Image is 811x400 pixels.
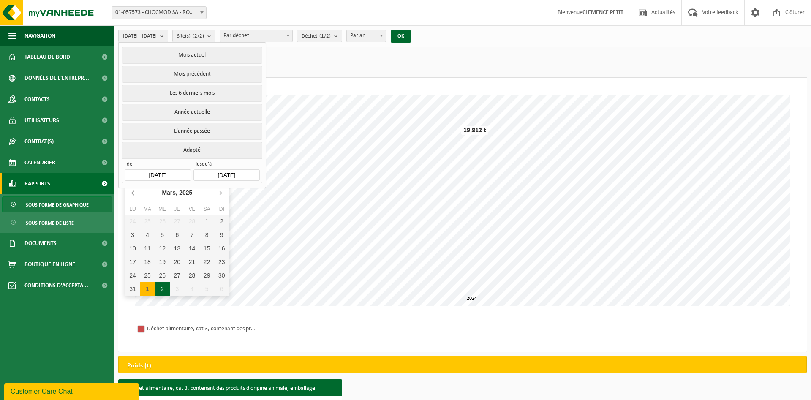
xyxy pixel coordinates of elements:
div: Ve [185,205,199,213]
count: (2/2) [193,33,204,39]
span: Documents [24,233,57,254]
span: Conditions d'accepta... [24,275,88,296]
div: 3 [125,228,140,242]
span: Sous forme de liste [26,215,74,231]
div: 26 [155,269,170,282]
div: 26 [155,215,170,228]
div: 5 [155,228,170,242]
span: jusqu'à [193,161,259,169]
div: 14 [185,242,199,255]
div: Ma [140,205,155,213]
div: 3 [170,282,185,296]
span: Utilisateurs [24,110,59,131]
div: 25 [140,215,155,228]
span: Site(s) [177,30,204,43]
div: 5 [199,282,214,296]
div: Déchet alimentaire, cat 3, contenant des produits d'origine animale, emballage synthétique [147,324,257,334]
span: Tableau de bord [24,46,70,68]
div: Mars, [158,186,196,199]
div: 2 [214,215,229,228]
button: [DATE] - [DATE] [118,30,168,42]
div: 11 [140,242,155,255]
span: Contrat(s) [24,131,54,152]
span: Boutique en ligne [24,254,75,275]
div: 6 [214,282,229,296]
div: 23 [214,255,229,269]
button: Mois précédent [122,66,262,83]
div: 25 [140,269,155,282]
i: 2025 [179,190,192,196]
div: 19 [155,255,170,269]
iframe: chat widget [4,381,141,400]
div: 18 [140,255,155,269]
div: 12 [155,242,170,255]
div: 22 [199,255,214,269]
span: 01-057573 - CHOCMOD SA - RONCQ [112,7,206,19]
div: 10 [125,242,140,255]
h2: Poids (t) [119,356,160,375]
span: 01-057573 - CHOCMOD SA - RONCQ [112,6,207,19]
div: 6 [170,228,185,242]
span: Rapports [24,173,50,194]
div: 7 [185,228,199,242]
div: 24 [125,215,140,228]
button: Année actuelle [122,104,262,121]
div: 28 [185,215,199,228]
span: Par an [347,30,386,42]
span: Par an [346,30,386,42]
button: OK [391,30,411,43]
div: 17 [125,255,140,269]
div: 19,812 t [461,126,488,135]
div: Je [170,205,185,213]
div: 20 [170,255,185,269]
a: Sous forme de liste [2,215,112,231]
span: Par déchet [220,30,292,42]
div: Me [155,205,170,213]
div: 21 [185,255,199,269]
div: Di [214,205,229,213]
div: 15 [199,242,214,255]
div: 8 [199,228,214,242]
button: Site(s)(2/2) [172,30,215,42]
div: 9 [214,228,229,242]
div: 29 [199,269,214,282]
span: Sous forme de graphique [26,197,89,213]
div: 28 [185,269,199,282]
span: [DATE] - [DATE] [123,30,157,43]
span: Par déchet [220,30,293,42]
div: Sa [199,205,214,213]
div: Lu [125,205,140,213]
button: Adapté [122,142,262,158]
div: 31 [125,282,140,296]
span: Calendrier [24,152,55,173]
div: 30 [214,269,229,282]
div: 1 [199,215,214,228]
div: 4 [140,228,155,242]
span: Données de l'entrepr... [24,68,89,89]
button: Mois actuel [122,47,262,64]
count: (1/2) [319,33,331,39]
button: Les 6 derniers mois [122,85,262,102]
button: L'année passée [122,123,262,140]
div: 27 [170,269,185,282]
a: Sous forme de graphique [2,196,112,212]
div: 4 [185,282,199,296]
span: Déchet [302,30,331,43]
div: 24 [125,269,140,282]
div: 13 [170,242,185,255]
strong: CLEMENCE PETIT [582,9,623,16]
div: 27 [170,215,185,228]
span: de [125,161,191,169]
button: Déchet(1/2) [297,30,342,42]
div: 1 [140,282,155,296]
span: Contacts [24,89,50,110]
div: 2 [155,282,170,296]
div: 16 [214,242,229,255]
span: Navigation [24,25,55,46]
